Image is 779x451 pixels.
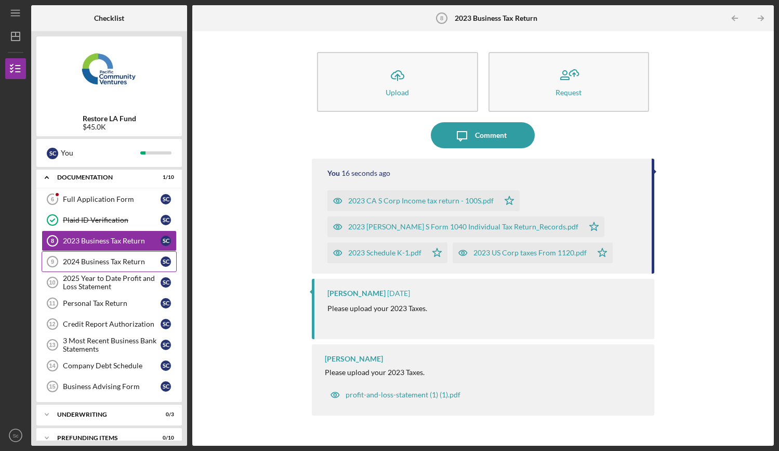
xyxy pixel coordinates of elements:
[161,277,171,288] div: S c
[473,249,587,257] div: 2023 US Corp taxes From 1120.pdf
[63,216,161,224] div: Plaid ID Verification
[346,391,460,399] div: profit-and-loss-statement (1) (1).pdf
[49,383,55,390] tspan: 15
[63,362,161,370] div: Company Debt Schedule
[556,88,582,96] div: Request
[155,411,174,418] div: 0 / 3
[161,381,171,392] div: S c
[83,123,136,131] div: $45.0K
[42,293,177,314] a: 11Personal Tax ReturnSc
[325,384,466,405] button: profit-and-loss-statement (1) (1).pdf
[47,148,58,159] div: S c
[348,223,578,231] div: 2023 [PERSON_NAME] S Form 1040 Individual Tax Return_Records.pdf
[61,144,140,162] div: You
[161,319,171,329] div: S c
[317,52,478,112] button: Upload
[327,169,340,177] div: You
[42,314,177,334] a: 12Credit Report AuthorizationSc
[161,215,171,225] div: S c
[327,289,386,298] div: [PERSON_NAME]
[12,433,18,439] text: Sc
[327,242,447,263] button: 2023 Schedule K-1.pdf
[161,194,171,204] div: S c
[51,259,54,265] tspan: 9
[387,289,410,298] time: 2025-09-16 20:05
[348,249,421,257] div: 2023 Schedule K-1.pdf
[63,274,161,291] div: 2025 Year to Date Profit and Loss Statement
[63,320,161,328] div: Credit Report Authorization
[63,257,161,266] div: 2024 Business Tax Return
[327,190,520,211] button: 2023 CA S Corp Income tax return - 100S.pdf
[5,425,26,446] button: Sc
[42,355,177,376] a: 14Company Debt ScheduleSc
[42,251,177,272] a: 92024 Business Tax ReturnSc
[327,304,427,313] span: Please upload your 2023 Taxes.
[155,174,174,181] div: 1 / 10
[42,376,177,397] a: 15Business Advising FormSc
[63,237,161,245] div: 2023 Business Tax Return
[83,114,136,123] b: Restore LA Fund
[325,355,383,363] div: [PERSON_NAME]
[49,321,55,327] tspan: 12
[42,230,177,251] a: 82023 Business Tax ReturnSc
[49,342,55,348] tspan: 13
[36,42,182,104] img: Product logo
[63,382,161,391] div: Business Advising Form
[51,196,54,202] tspan: 6
[455,14,537,22] b: 2023 Business Tax Return
[475,122,507,148] div: Comment
[327,216,604,237] button: 2023 [PERSON_NAME] S Form 1040 Individual Tax Return_Records.pdf
[63,195,161,203] div: Full Application Form
[49,279,55,286] tspan: 10
[453,242,613,263] button: 2023 US Corp taxes From 1120.pdf
[51,238,54,244] tspan: 8
[431,122,535,148] button: Comment
[348,197,494,205] div: 2023 CA S Corp Income tax return - 100S.pdf
[341,169,390,177] time: 2025-09-18 01:05
[57,435,148,441] div: Prefunding Items
[42,334,177,355] a: 133 Most Recent Business Bank StatementsSc
[42,272,177,293] a: 102025 Year to Date Profit and Loss StatementSc
[63,337,161,353] div: 3 Most Recent Business Bank Statements
[57,174,148,181] div: Documentation
[161,256,171,267] div: S c
[161,340,171,350] div: S c
[42,189,177,210] a: 6Full Application FormSc
[488,52,650,112] button: Request
[161,236,171,246] div: S c
[155,435,174,441] div: 0 / 10
[440,15,443,21] tspan: 8
[49,300,55,306] tspan: 11
[49,363,56,369] tspan: 14
[42,210,177,230] a: Plaid ID VerificationSc
[161,360,171,371] div: S c
[325,368,425,377] div: Please upload your 2023 Taxes.
[161,298,171,308] div: S c
[63,299,161,307] div: Personal Tax Return
[386,88,409,96] div: Upload
[57,411,148,418] div: Underwriting
[94,14,124,22] b: Checklist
